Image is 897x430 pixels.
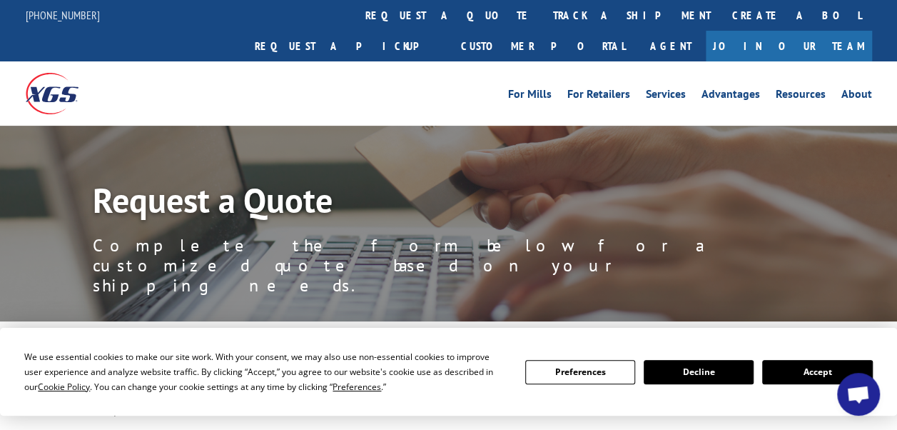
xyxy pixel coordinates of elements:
[333,381,381,393] span: Preferences
[16,306,93,319] span: Expedited Shipping
[16,403,107,415] span: Pick and Pack Solutions
[24,349,507,394] div: We use essential cookies to make our site work. With your consent, we may also use non-essential ...
[16,268,66,280] span: LTL Shipping
[567,89,630,104] a: For Retailers
[4,364,13,374] input: Custom Cutting
[508,89,552,104] a: For Mills
[244,31,450,61] a: Request a pickup
[646,89,686,104] a: Services
[837,373,880,416] a: Open chat
[16,364,76,376] span: Custom Cutting
[4,199,13,209] input: Contact by Email
[93,183,735,224] h1: Request a Quote
[450,31,636,61] a: Customer Portal
[16,326,66,338] span: Warehousing
[93,236,735,296] p: Complete the form below for a customized quote based on your shipping needs.
[38,381,90,393] span: Cookie Policy
[4,219,13,228] input: Contact by Phone
[762,360,872,384] button: Accept
[4,268,13,277] input: LTL Shipping
[644,360,754,384] button: Decline
[16,219,84,231] span: Contact by Phone
[706,31,872,61] a: Join Our Team
[4,326,13,335] input: Warehousing
[353,1,392,13] span: Last name
[525,360,635,384] button: Preferences
[701,89,760,104] a: Advantages
[4,287,13,296] input: Truckload
[16,287,54,299] span: Truckload
[776,89,826,104] a: Resources
[4,403,13,412] input: Pick and Pack Solutions
[636,31,706,61] a: Agent
[4,384,13,393] input: [GEOGRAPHIC_DATA]
[16,384,101,396] span: [GEOGRAPHIC_DATA]
[353,59,475,71] span: Account Number (if applicable)
[4,306,13,316] input: Expedited Shipping
[353,118,410,130] span: Phone number
[841,89,872,104] a: About
[4,345,13,354] input: Supply Chain Integration
[16,199,81,211] span: Contact by Email
[16,345,112,357] span: Supply Chain Integration
[26,8,100,22] a: [PHONE_NUMBER]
